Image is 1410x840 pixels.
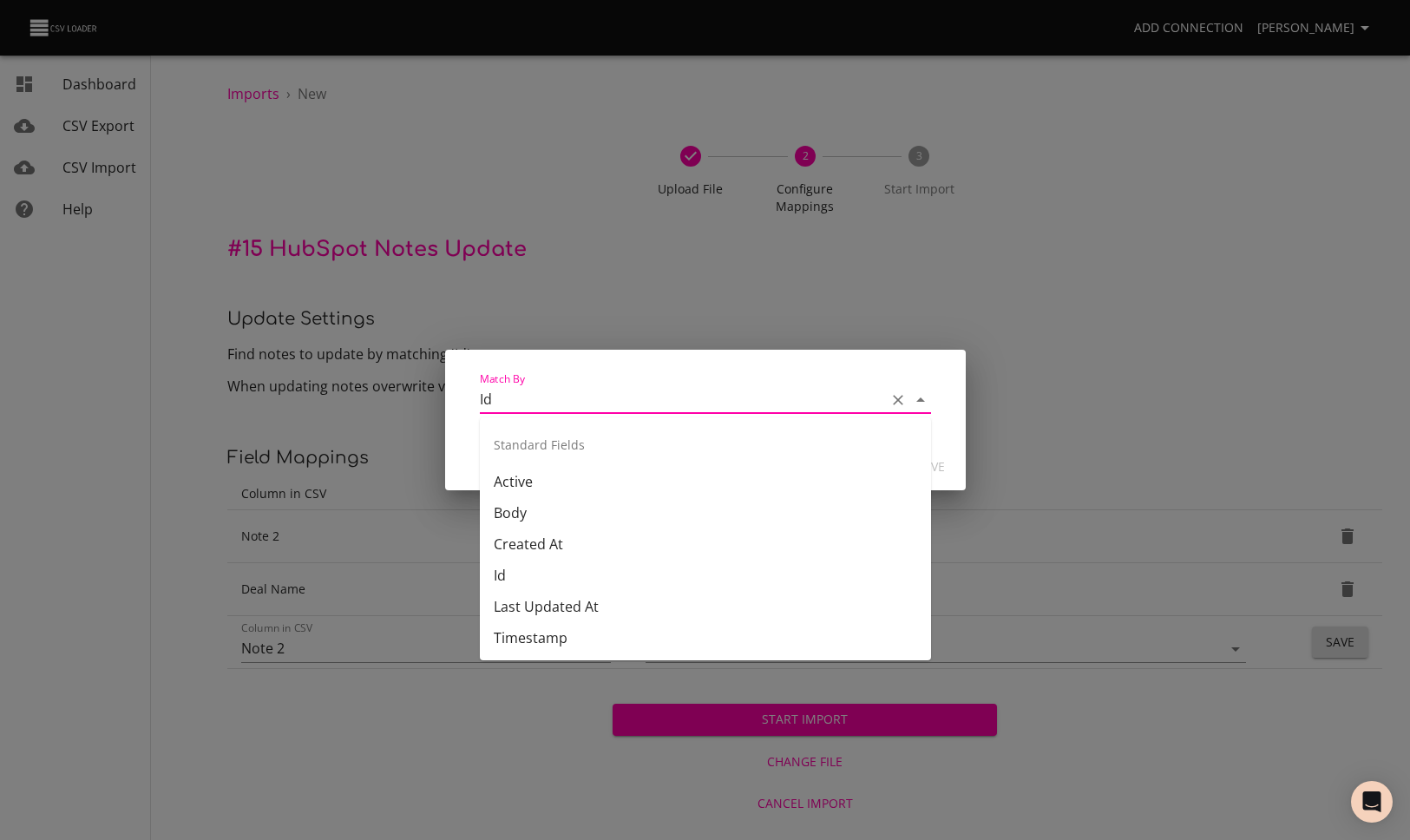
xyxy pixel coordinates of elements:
[480,528,931,560] li: Created At
[1351,781,1393,823] div: Open Intercom Messenger
[886,388,910,412] button: Clear
[480,591,931,622] li: Last Updated At
[480,424,931,466] div: Standard Fields
[480,622,931,653] li: Timestamp
[480,466,931,497] li: Active
[908,388,933,412] button: Close
[480,560,931,591] li: Id
[480,497,931,528] li: Body
[480,374,525,384] label: Match By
